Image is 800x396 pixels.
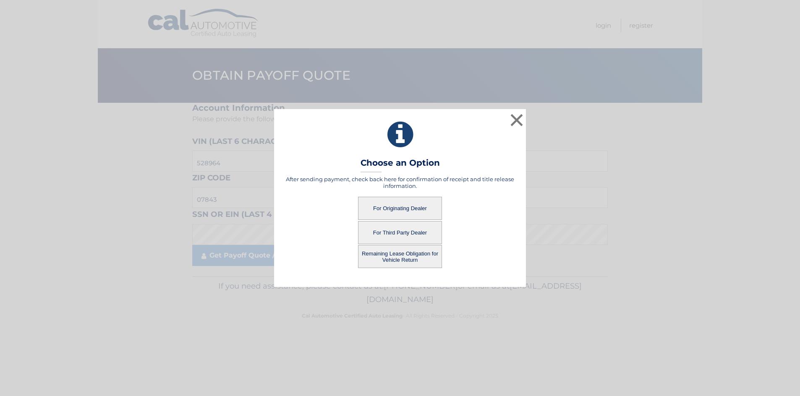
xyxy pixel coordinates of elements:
[361,158,440,172] h3: Choose an Option
[508,112,525,128] button: ×
[285,176,515,189] h5: After sending payment, check back here for confirmation of receipt and title release information.
[358,245,442,268] button: Remaining Lease Obligation for Vehicle Return
[358,197,442,220] button: For Originating Dealer
[358,221,442,244] button: For Third Party Dealer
